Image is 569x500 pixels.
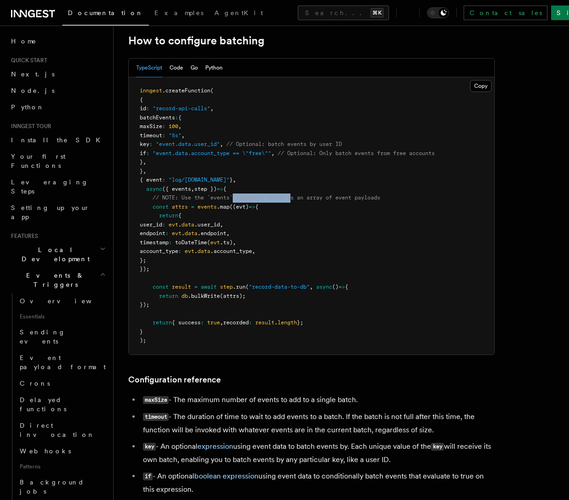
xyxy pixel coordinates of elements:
[143,413,169,421] code: timeout
[339,284,345,290] span: =>
[371,8,383,17] kbd: ⌘K
[7,245,100,263] span: Local Development
[201,319,204,326] span: :
[62,3,149,26] a: Documentation
[11,103,44,111] span: Python
[162,221,165,228] span: :
[140,257,146,263] span: };
[7,99,108,115] a: Python
[178,221,181,228] span: .
[194,284,197,290] span: =
[20,422,95,438] span: Direct invocation
[427,7,449,18] button: Toggle dark mode
[185,230,197,237] span: data
[217,204,230,210] span: .map
[169,132,181,139] span: "5s"
[172,204,188,210] span: attrs
[20,328,66,345] span: Sending events
[172,319,201,326] span: { success
[16,443,108,459] a: Webhooks
[140,248,178,254] span: account_type
[20,447,71,455] span: Webhooks
[20,478,84,495] span: Background jobs
[11,70,55,78] span: Next.js
[153,194,380,201] span: // NOTE: Use the `events` argument, which is an array of event payloads
[140,141,149,147] span: key
[178,212,181,219] span: {
[11,87,55,94] span: Node.js
[297,319,303,326] span: };
[140,266,149,272] span: });
[223,186,226,192] span: {
[7,82,108,99] a: Node.js
[172,284,191,290] span: result
[140,470,495,496] li: - An optional using event data to conditionally batch events that evaluate to true on this expres...
[201,284,217,290] span: await
[274,319,278,326] span: .
[149,3,209,25] a: Examples
[140,328,143,335] span: }
[207,239,210,246] span: (
[278,150,435,156] span: // Optional: Only batch events from free accounts
[7,174,108,199] a: Leveraging Steps
[249,204,255,210] span: =>
[20,354,106,371] span: Event payload format
[140,150,146,156] span: if
[310,284,313,290] span: ,
[181,293,188,299] span: db
[178,114,181,121] span: {
[233,177,236,183] span: ,
[210,87,213,94] span: (
[16,309,108,324] span: Essentials
[7,148,108,174] a: Your first Functions
[214,9,263,16] span: AgentKit
[140,393,495,407] li: - The maximum number of events to add to a single batch.
[230,204,249,210] span: ((evt)
[194,221,220,228] span: .user_id
[159,212,178,219] span: return
[143,473,153,480] code: if
[20,396,66,413] span: Delayed functions
[7,271,100,289] span: Events & Triggers
[197,248,210,254] span: data
[149,141,153,147] span: :
[16,392,108,417] a: Delayed functions
[16,474,108,500] a: Background jobs
[178,248,181,254] span: :
[140,301,149,308] span: });
[136,59,162,77] button: TypeScript
[169,123,178,129] span: 100
[153,319,172,326] span: return
[175,239,207,246] span: toDateTime
[271,150,274,156] span: ,
[7,123,51,130] span: Inngest tour
[209,3,268,25] a: AgentKit
[298,5,389,20] button: Search...⌘K
[140,410,495,436] li: - The duration of time to wait to add events to a batch. If the batch is not full after this time...
[172,230,181,237] span: evt
[140,440,495,466] li: - An optional using event data to batch events by. Each unique value of the will receive its own ...
[128,373,221,386] a: Configuration reference
[140,337,146,344] span: );
[153,204,169,210] span: const
[11,204,90,220] span: Setting up your app
[143,396,169,404] code: maxSize
[7,199,108,225] a: Setting up your app
[162,87,210,94] span: .createFunction
[220,319,223,326] span: ,
[464,5,547,20] a: Contact sales
[197,442,233,451] a: expression
[153,150,271,156] span: "event.data.account_type == \"free\""
[165,230,169,237] span: :
[140,87,162,94] span: inngest
[181,221,194,228] span: data
[246,284,249,290] span: (
[20,297,114,305] span: Overview
[140,132,162,139] span: timeout
[207,319,220,326] span: true
[20,380,50,387] span: Crons
[220,284,233,290] span: step
[153,284,169,290] span: const
[7,33,108,49] a: Home
[140,97,143,103] span: {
